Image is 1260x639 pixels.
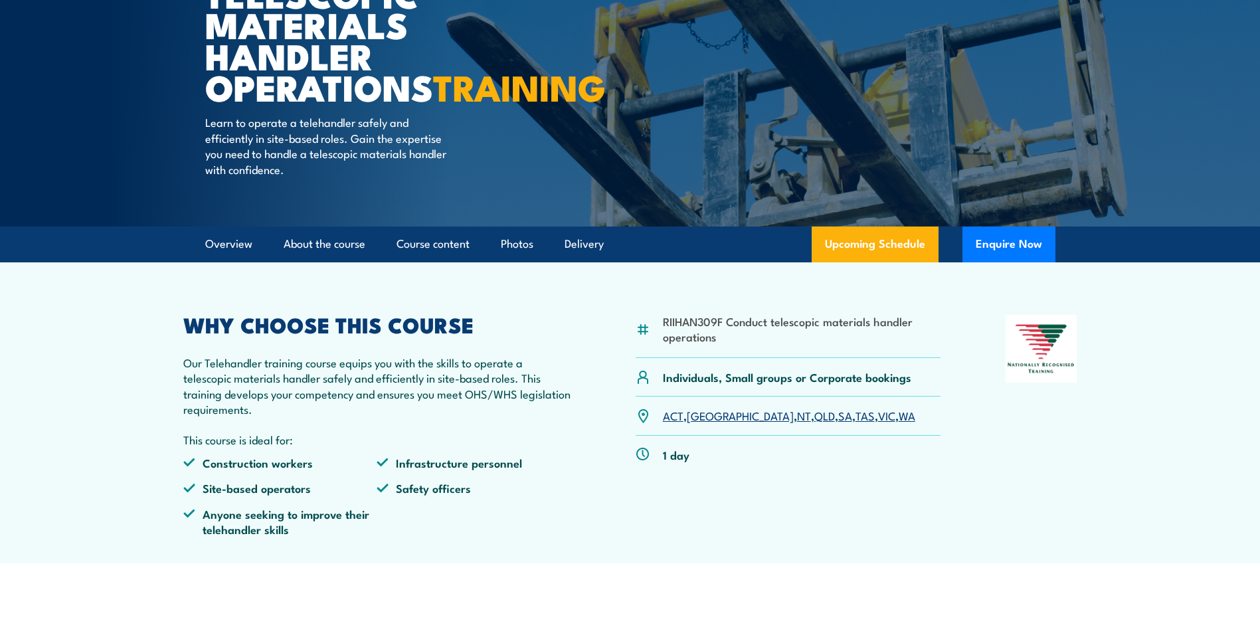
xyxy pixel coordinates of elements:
[183,480,377,496] li: Site-based operators
[377,480,571,496] li: Safety officers
[663,408,915,423] p: , , , , , , ,
[397,227,470,262] a: Course content
[812,227,939,262] a: Upcoming Schedule
[183,355,571,417] p: Our Telehandler training course equips you with the skills to operate a telescopic materials hand...
[433,58,606,114] strong: TRAINING
[183,455,377,470] li: Construction workers
[797,407,811,423] a: NT
[377,455,571,470] li: Infrastructure personnel
[663,314,941,345] li: RIIHAN309F Conduct telescopic materials handler operations
[962,227,1055,262] button: Enquire Now
[663,407,683,423] a: ACT
[205,114,448,177] p: Learn to operate a telehandler safely and efficiently in site-based roles. Gain the expertise you...
[284,227,365,262] a: About the course
[183,315,571,333] h2: WHY CHOOSE THIS COURSE
[878,407,895,423] a: VIC
[501,227,533,262] a: Photos
[1006,315,1077,383] img: Nationally Recognised Training logo.
[663,369,911,385] p: Individuals, Small groups or Corporate bookings
[183,506,377,537] li: Anyone seeking to improve their telehandler skills
[663,447,689,462] p: 1 day
[838,407,852,423] a: SA
[814,407,835,423] a: QLD
[687,407,794,423] a: [GEOGRAPHIC_DATA]
[855,407,875,423] a: TAS
[899,407,915,423] a: WA
[565,227,604,262] a: Delivery
[205,227,252,262] a: Overview
[183,432,571,447] p: This course is ideal for:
